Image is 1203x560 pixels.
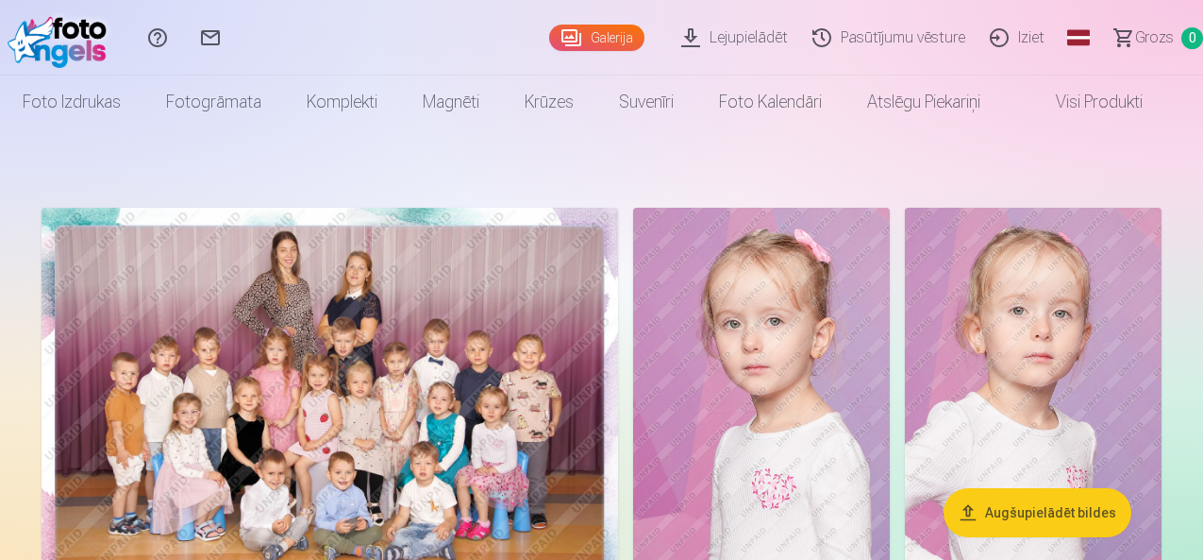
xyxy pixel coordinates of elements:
a: Krūzes [502,76,596,128]
a: Magnēti [400,76,502,128]
a: Suvenīri [596,76,696,128]
a: Visi produkti [1003,76,1165,128]
a: Atslēgu piekariņi [844,76,1003,128]
a: Foto kalendāri [696,76,844,128]
img: /fa1 [8,8,116,68]
a: Galerija [549,25,644,51]
button: Augšupielādēt bildes [944,488,1131,537]
span: 0 [1181,27,1203,49]
a: Fotogrāmata [143,76,284,128]
a: Komplekti [284,76,400,128]
span: Grozs [1135,26,1174,49]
